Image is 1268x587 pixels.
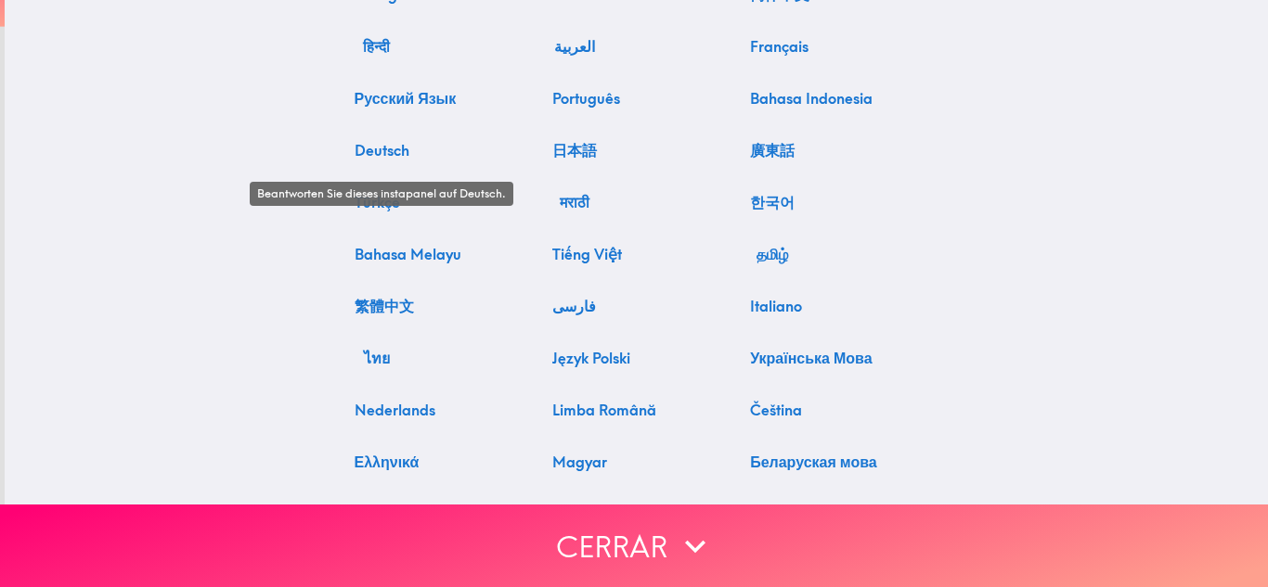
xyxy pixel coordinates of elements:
button: به این instapanel به زبان فارسی پاسخ دهید. [545,287,604,325]
button: Jawab instapanel ini dalam Bahasa Melayu. [347,236,469,273]
div: Beantworten Sie dieses instapanel auf Deutsch. [250,182,513,206]
button: इस instapanel को हिंदी में उत्तर दें। [347,28,407,65]
button: Odpowiedz na ten instapanel w języku polskim. [545,339,638,376]
button: Beantworten Sie dieses instapanel auf Deutsch. [347,132,417,169]
button: Ответьте на этот instapanel на русском языке. [347,80,464,117]
button: Svara på denna instapanel på svenska. [347,495,418,532]
button: Válaszoljon erre az instapanel-re magyarul. [545,443,615,480]
button: أجب على هذا instapanel باللغة العربية. [545,28,604,65]
button: Απαντήστε σε αυτό το instapanel στα Ελληνικά. [347,443,427,480]
button: ตอบ instapanel นี้เป็นภาษาไทย. [347,339,407,376]
button: このinstapanelに日本語で回答してください。 [545,132,604,169]
button: Responda a este instapanel em português. [545,80,628,117]
button: Trả lời instapanel này bằng tiếng Việt. [545,236,629,273]
button: Beantwoord dit instapanel in het Nederlands. [347,391,443,428]
button: 이 instapanel에 한국어로 답하세요. [743,184,802,221]
button: 用廣東話回答呢個instapanel。 [743,132,802,169]
button: या instapanel ला मराठीत उत्तर द्या. [545,184,604,221]
button: Répondez à cet instapanel en français. [743,28,816,65]
button: Rispondi a questo instapanel in italiano. [743,287,809,325]
button: Адкажыце на гэты instapanel па-беларуску. [743,443,885,480]
button: இந்த instapanel-ஐ தமிழில் பதிலளிக்கவும். [743,236,802,273]
button: بۇ instapanel غا ئۇيغۇرچە جاۋاب بېرىڭ. [545,495,615,532]
button: 用繁體中文回答這個instapanel。 [347,287,421,325]
button: Дайте відповідь на цей instapanel українською мовою. [743,339,879,376]
button: Odpovězte na tento instapanel v češtině. [743,391,809,428]
button: Răspundeți la acest instapanel în limba română. [545,391,664,428]
button: Отговорете на този instapanel на български. [743,495,874,532]
button: Jawab instapanel ini dalam Bahasa Indonesia. [743,80,880,117]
